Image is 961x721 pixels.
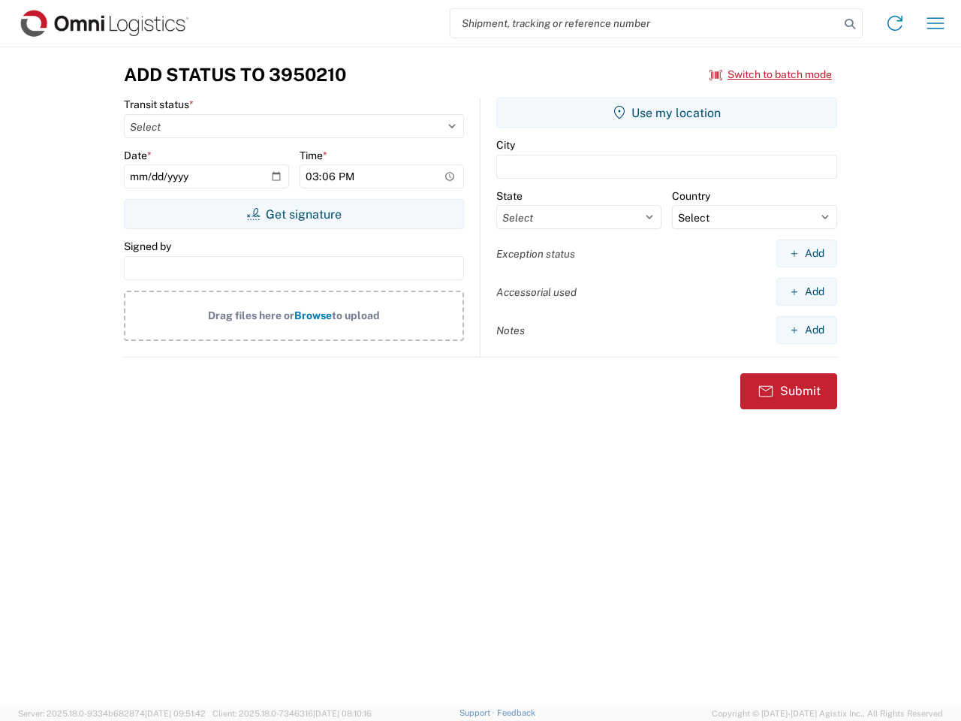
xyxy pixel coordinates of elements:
[496,98,837,128] button: Use my location
[124,199,464,229] button: Get signature
[294,309,332,321] span: Browse
[124,98,194,111] label: Transit status
[18,709,206,718] span: Server: 2025.18.0-9334b682874
[496,324,525,337] label: Notes
[313,709,372,718] span: [DATE] 08:10:16
[776,278,837,306] button: Add
[672,189,710,203] label: Country
[450,9,839,38] input: Shipment, tracking or reference number
[124,240,171,253] label: Signed by
[145,709,206,718] span: [DATE] 09:51:42
[208,309,294,321] span: Drag files here or
[459,708,497,717] a: Support
[740,373,837,409] button: Submit
[124,149,152,162] label: Date
[332,309,380,321] span: to upload
[496,138,515,152] label: City
[124,64,346,86] h3: Add Status to 3950210
[212,709,372,718] span: Client: 2025.18.0-7346316
[496,247,575,261] label: Exception status
[776,316,837,344] button: Add
[300,149,327,162] label: Time
[712,707,943,720] span: Copyright © [DATE]-[DATE] Agistix Inc., All Rights Reserved
[497,708,535,717] a: Feedback
[776,240,837,267] button: Add
[709,62,832,87] button: Switch to batch mode
[496,189,523,203] label: State
[496,285,577,299] label: Accessorial used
